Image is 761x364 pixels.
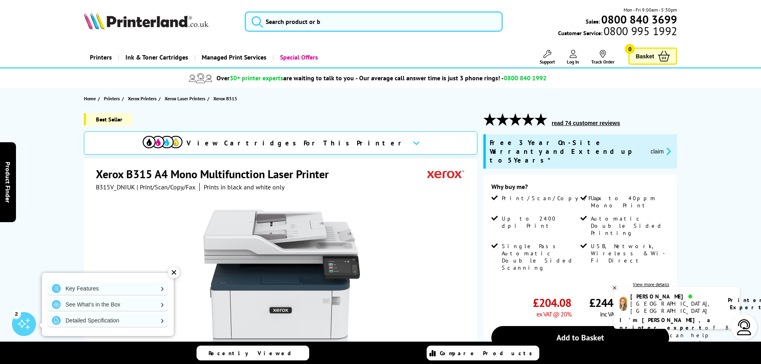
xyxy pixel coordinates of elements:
a: 0800 840 3699 [600,16,677,23]
a: Printers [104,94,122,103]
a: Key Features [48,282,168,295]
span: Home [84,94,96,103]
a: Recently Viewed [197,346,309,360]
a: Support [540,50,555,65]
b: I'm [PERSON_NAME], a printer expert [620,316,713,331]
span: £204.08 [533,295,571,310]
a: Detailed Specification [48,314,168,327]
div: 2 [12,309,21,318]
img: amy-livechat.png [620,297,627,311]
span: Single Pass Automatic Double Sided Scanning [502,243,578,271]
span: 0800 995 1992 [602,27,677,35]
span: Sales: [586,18,600,25]
div: ✕ [168,267,179,278]
a: See What's in the Box [48,298,168,311]
span: Over are waiting to talk to you [217,74,354,82]
a: Compare Products [427,346,539,360]
p: of 8 years! I can help you choose the right product [620,316,734,354]
img: Xerox [427,167,464,181]
img: user-headset-light.svg [736,319,752,335]
span: Xerox B315 [213,95,237,101]
span: Xerox Laser Printers [165,94,205,103]
div: [GEOGRAPHIC_DATA], [GEOGRAPHIC_DATA] [630,300,718,314]
span: Basket [636,51,654,62]
span: Ink & Toner Cartridges [125,47,188,68]
a: Xerox Laser Printers [165,94,207,103]
span: £244.90 [589,295,628,310]
span: ex VAT @ 20% [536,310,571,318]
span: Mon - Fri 9:00am - 5:30pm [624,6,677,14]
span: Xerox Printers [128,94,157,103]
a: Add to Basket [491,326,669,349]
button: promo-description [648,147,674,156]
a: Special Offers [272,47,324,68]
div: Why buy me? [491,183,669,195]
a: Managed Print Services [194,47,272,68]
div: [PERSON_NAME] [630,293,718,300]
a: Home [84,94,98,103]
span: Log In [567,59,579,65]
img: Xerox B315 [203,207,360,364]
a: Ink & Toner Cartridges [118,47,194,68]
a: Log In [567,50,579,65]
button: read 74 customer reviews [549,119,622,127]
span: Product Finder [4,161,12,203]
a: Xerox Printers [128,94,159,103]
a: View more details [633,281,669,287]
i: Prints in black and white only [204,183,284,191]
a: Printers [84,47,118,68]
span: 0 [625,44,635,54]
span: Support [540,59,555,65]
span: Free 3 Year On-Site Warranty and Extend up to 5 Years* [490,138,644,165]
span: Printers [104,94,120,103]
a: Printerland Logo [84,12,235,31]
span: B315V_DNIUK [96,183,135,191]
span: Customer Service: [558,27,677,37]
img: Printerland Logo [84,12,209,30]
span: 0800 840 1992 [504,74,546,82]
span: Compare Products [440,350,536,357]
b: 0800 840 3699 [601,12,677,27]
a: Basket 0 [628,48,677,65]
span: USB, Network, Wireless & Wi-Fi Direct [591,243,668,264]
span: View Cartridges For This Printer [187,139,406,147]
span: Up to 40ppm Mono Print [591,195,668,209]
span: | Print/Scan/Copy/Fax [137,183,195,191]
span: 30+ printer experts [230,74,283,82]
input: Search product or b [245,12,503,32]
img: cmyk-icon.svg [143,136,183,148]
h1: Xerox B315 A4 Mono Multifunction Laser Printer [96,167,337,181]
a: Track Order [591,50,614,65]
span: Recently Viewed [209,350,299,357]
span: inc VAT [600,310,617,318]
span: - Our average call answer time is just 3 phone rings! - [356,74,546,82]
span: Best Seller [84,113,132,125]
span: Automatic Double Sided Printing [591,215,668,237]
span: Print/Scan/Copy/Fax [502,195,604,202]
span: Up to 2400 dpi Print [502,215,578,229]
